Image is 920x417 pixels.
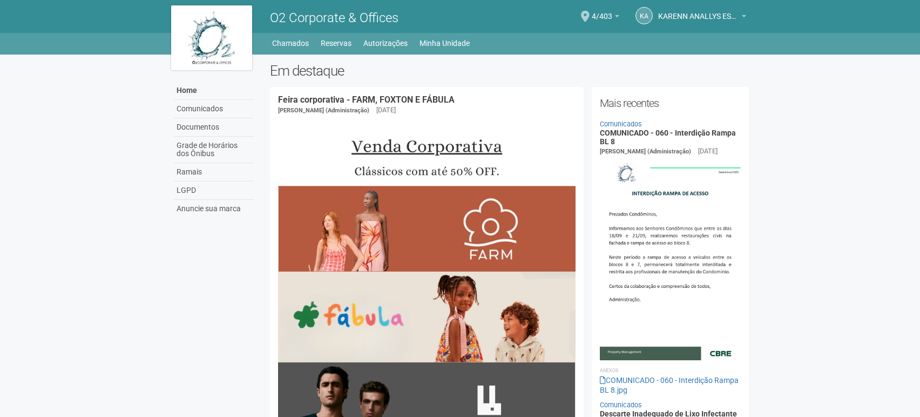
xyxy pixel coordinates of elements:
[270,10,398,25] span: O2 Corporate & Offices
[174,163,254,181] a: Ramais
[272,36,309,51] a: Chamados
[600,120,642,128] a: Comunicados
[592,2,612,21] span: 4/403
[174,100,254,118] a: Comunicados
[600,148,691,155] span: [PERSON_NAME] (Administração)
[420,36,470,51] a: Minha Unidade
[600,95,741,111] h2: Mais recentes
[658,14,746,22] a: KARENN ANALLYS ESTELLA
[658,2,739,21] span: KARENN ANALLYS ESTELLA
[600,157,741,360] img: COMUNICADO%20-%20060%20-%20Interdi%C3%A7%C3%A3o%20Rampa%20BL%208.jpg
[698,146,718,156] div: [DATE]
[171,5,252,70] img: logo.jpg
[600,366,741,375] li: Anexos
[278,107,369,114] span: [PERSON_NAME] (Administração)
[600,401,642,409] a: Comunicados
[270,63,749,79] h2: Em destaque
[174,181,254,200] a: LGPD
[174,137,254,163] a: Grade de Horários dos Ônibus
[600,129,736,145] a: COMUNICADO - 060 - Interdição Rampa BL 8
[363,36,408,51] a: Autorizações
[278,95,455,105] a: Feira corporativa - FARM, FOXTON E FÁBULA
[592,14,619,22] a: 4/403
[376,105,396,115] div: [DATE]
[174,118,254,137] a: Documentos
[635,7,653,24] a: KA
[600,376,739,394] a: COMUNICADO - 060 - Interdição Rampa BL 8.jpg
[174,200,254,218] a: Anuncie sua marca
[174,82,254,100] a: Home
[321,36,351,51] a: Reservas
